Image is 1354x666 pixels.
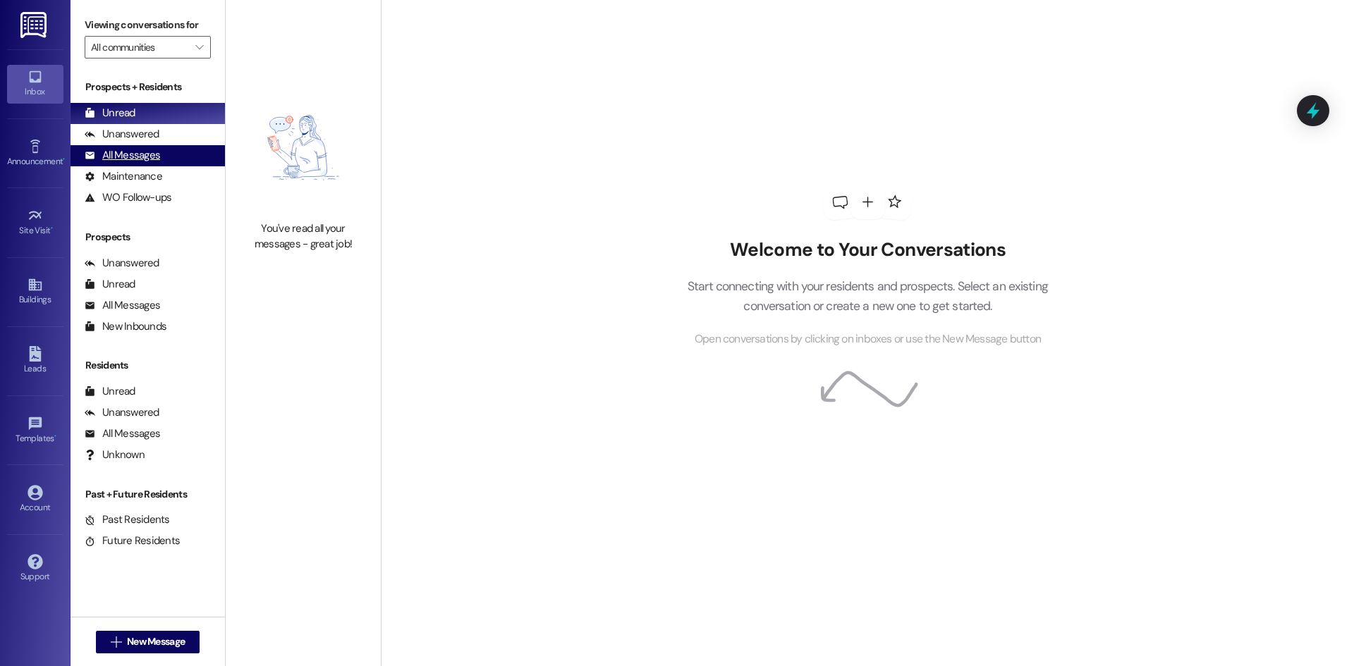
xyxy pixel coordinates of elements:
[85,298,160,313] div: All Messages
[85,405,159,420] div: Unanswered
[63,154,65,164] span: •
[127,634,185,649] span: New Message
[195,42,203,53] i: 
[85,426,160,441] div: All Messages
[85,256,159,271] div: Unanswered
[96,631,200,653] button: New Message
[85,277,135,292] div: Unread
[7,204,63,242] a: Site Visit •
[71,487,225,502] div: Past + Future Residents
[666,239,1069,261] h2: Welcome to Your Conversations
[85,534,180,548] div: Future Residents
[85,127,159,142] div: Unanswered
[85,448,145,462] div: Unknown
[7,342,63,380] a: Leads
[71,80,225,94] div: Prospects + Residents
[54,431,56,441] span: •
[7,273,63,311] a: Buildings
[7,412,63,450] a: Templates •
[85,106,135,121] div: Unread
[71,230,225,245] div: Prospects
[7,550,63,588] a: Support
[241,81,365,214] img: empty-state
[241,221,365,252] div: You've read all your messages - great job!
[7,65,63,103] a: Inbox
[51,223,53,233] span: •
[111,636,121,648] i: 
[85,384,135,399] div: Unread
[71,358,225,373] div: Residents
[85,512,170,527] div: Past Residents
[85,14,211,36] label: Viewing conversations for
[85,169,162,184] div: Maintenance
[85,148,160,163] div: All Messages
[85,319,166,334] div: New Inbounds
[20,12,49,38] img: ResiDesk Logo
[7,481,63,519] a: Account
[695,331,1041,348] span: Open conversations by clicking on inboxes or use the New Message button
[666,276,1069,316] p: Start connecting with your residents and prospects. Select an existing conversation or create a n...
[85,190,171,205] div: WO Follow-ups
[91,36,188,58] input: All communities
